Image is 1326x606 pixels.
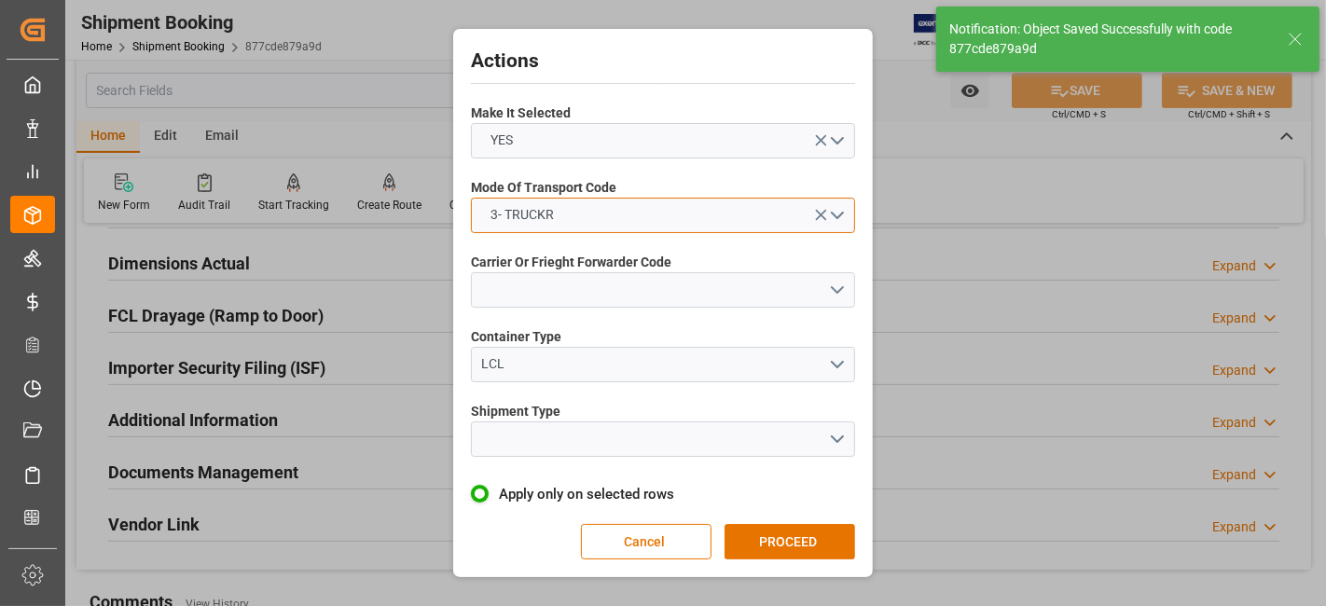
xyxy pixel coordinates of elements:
button: Cancel [581,524,711,559]
div: LCL [482,354,829,374]
span: YES [482,131,523,150]
button: PROCEED [725,524,855,559]
div: Notification: Object Saved Successfully with code 877cde879a9d [949,20,1270,59]
button: open menu [471,272,855,308]
span: 3- TRUCKR [482,205,564,225]
span: Carrier Or Frieght Forwarder Code [471,253,671,272]
button: open menu [471,347,855,382]
span: Container Type [471,327,561,347]
h2: Actions [471,47,855,76]
span: Shipment Type [471,402,560,421]
label: Apply only on selected rows [471,483,855,505]
button: open menu [471,421,855,457]
button: open menu [471,123,855,158]
span: Make It Selected [471,103,571,123]
button: open menu [471,198,855,233]
span: Mode Of Transport Code [471,178,616,198]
